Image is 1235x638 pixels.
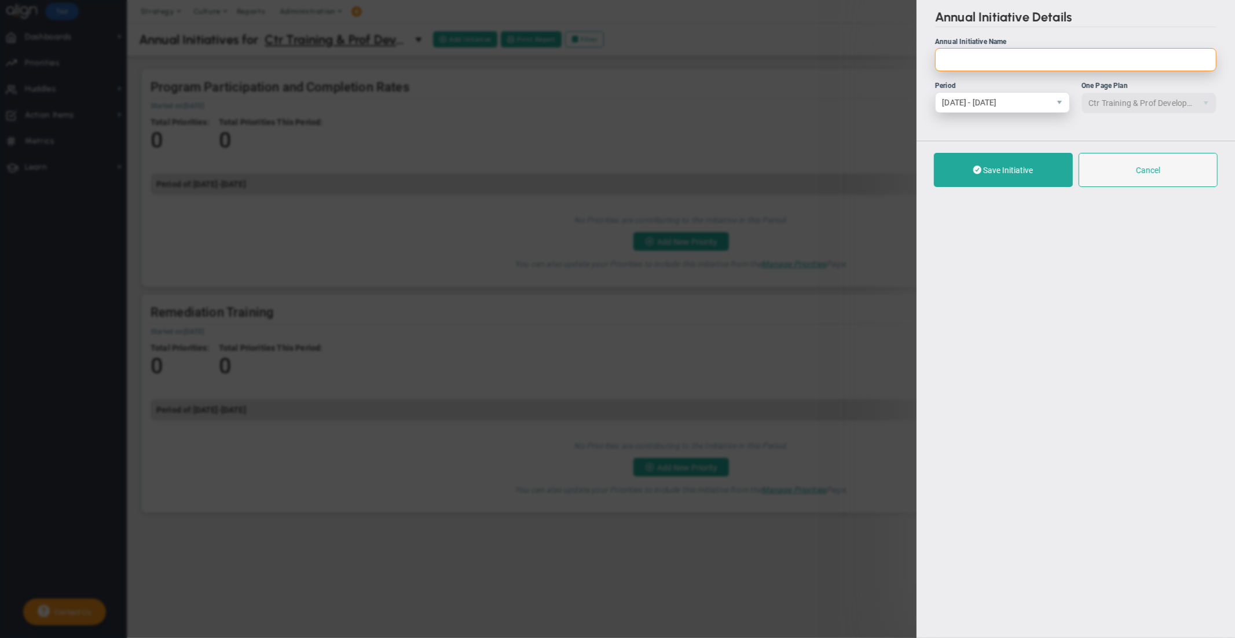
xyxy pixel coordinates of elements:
div: Annual Initiative Name [935,36,1216,47]
h2: Annual Initiative Details [935,9,1216,27]
div: Period [935,80,1070,91]
span: [DATE] - [DATE] [936,93,1050,112]
span: select [1050,93,1069,112]
button: Cancel [1079,153,1218,187]
button: Save Initiative [934,153,1073,187]
span: Save Initiative [983,166,1033,175]
input: Annual Initiative Name [935,48,1216,71]
div: One Page Plan [1082,80,1216,91]
span: Cancel [1136,166,1160,175]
